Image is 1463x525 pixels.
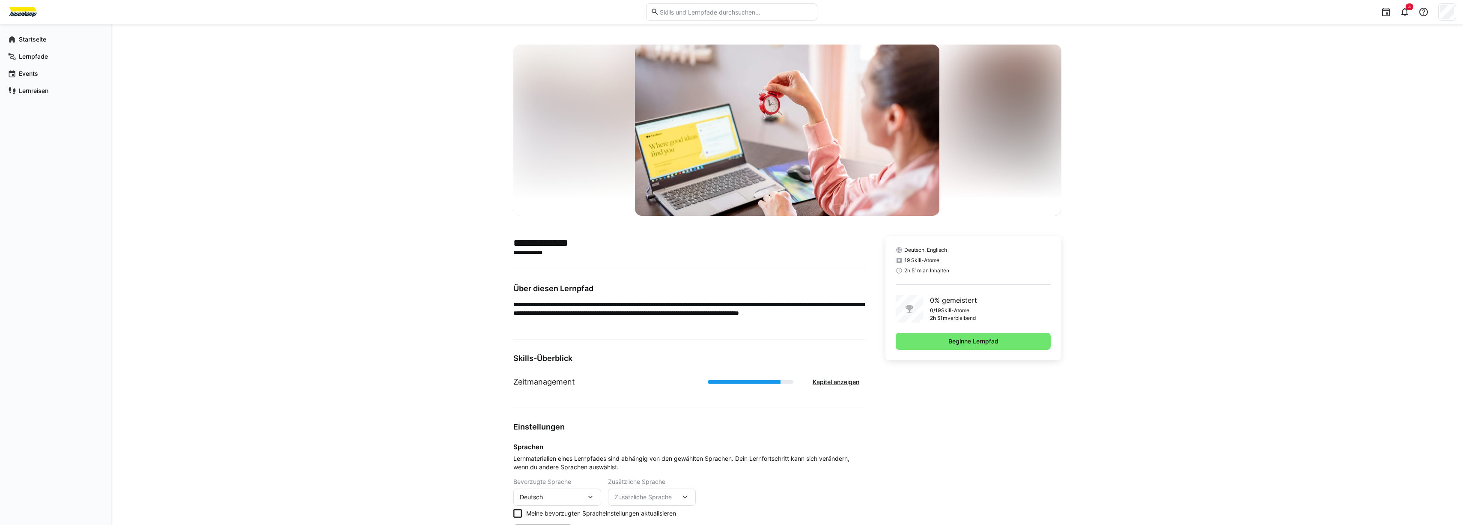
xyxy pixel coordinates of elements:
span: Zusätzliche Sprache [614,493,681,501]
span: Deutsch [520,493,543,501]
span: 2h 51m an Inhalten [904,267,949,274]
eds-checkbox: Meine bevorzugten Spracheinstellungen aktualisieren [513,509,865,518]
p: 2h 51m [930,315,948,322]
h3: Einstellungen [513,422,865,432]
span: 19 Skill-Atome [904,257,939,264]
h1: Zeitmanagement [513,376,575,388]
h3: Über diesen Lernpfad [513,284,865,293]
p: 0% gemeistert [930,295,977,305]
p: Skill-Atome [941,307,969,314]
span: Beginne Lernpfad [947,337,1000,346]
h3: Skills-Überblick [513,354,865,363]
span: Zusätzliche Sprache [608,478,665,485]
input: Skills und Lernpfade durchsuchen… [659,8,812,16]
h4: Sprachen [513,443,865,451]
p: 0/19 [930,307,941,314]
button: Beginne Lernpfad [896,333,1051,350]
p: verbleibend [948,315,976,322]
span: Lernmaterialien eines Lernpfades sind abhängig von den gewählten Sprachen. Dein Lernfortschritt k... [513,454,865,471]
span: Bevorzugte Sprache [513,478,571,485]
button: Kapitel anzeigen [807,373,865,391]
span: 4 [1408,4,1411,9]
span: Kapitel anzeigen [811,378,861,386]
span: Deutsch, Englisch [904,247,947,254]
